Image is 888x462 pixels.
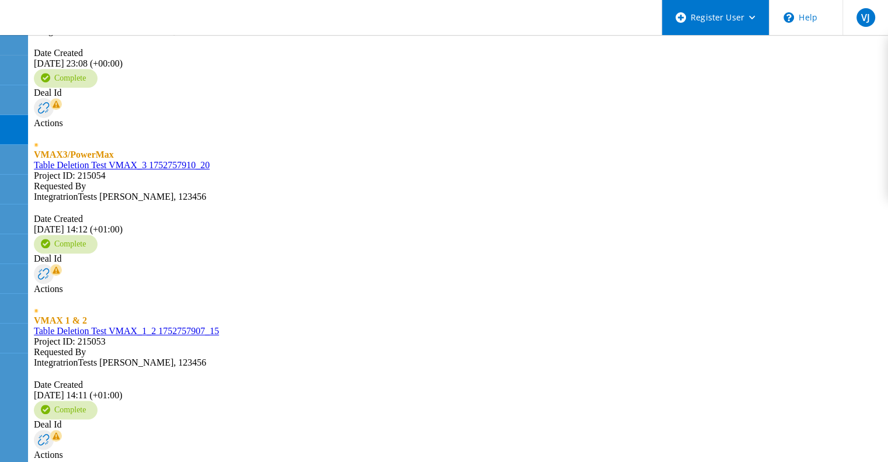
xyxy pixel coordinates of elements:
[34,326,219,336] a: Table Deletion Test VMAX_1_2 1752757907_15
[34,160,210,170] a: Table Deletion Test VMAX_3 1752757910_20
[34,347,883,357] div: Requested By
[34,150,114,159] span: VMAX3/PowerMax
[34,181,883,202] div: IntegratrionTests [PERSON_NAME], 123456
[34,214,883,224] div: Date Created
[34,315,87,325] span: VMAX 1 & 2
[34,214,883,235] div: [DATE] 14:12 (+01:00)
[34,48,883,69] div: [DATE] 23:08 (+00:00)
[34,284,883,294] div: Actions
[34,235,97,253] div: Complete
[34,181,883,192] div: Requested By
[34,69,97,88] div: Complete
[34,88,883,98] div: Deal Id
[34,401,97,419] div: Complete
[34,380,883,401] div: [DATE] 14:11 (+01:00)
[12,23,137,33] a: Live Optics Dashboard
[861,13,870,22] span: VJ
[783,12,794,23] svg: \n
[34,253,883,264] div: Deal Id
[34,450,883,460] div: Actions
[34,419,883,430] div: Deal Id
[34,118,883,128] div: Actions
[34,380,883,390] div: Date Created
[34,48,883,58] div: Date Created
[34,336,106,346] span: Project ID: 215053
[34,171,106,180] span: Project ID: 215054
[34,347,883,368] div: IntegratrionTests [PERSON_NAME], 123456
